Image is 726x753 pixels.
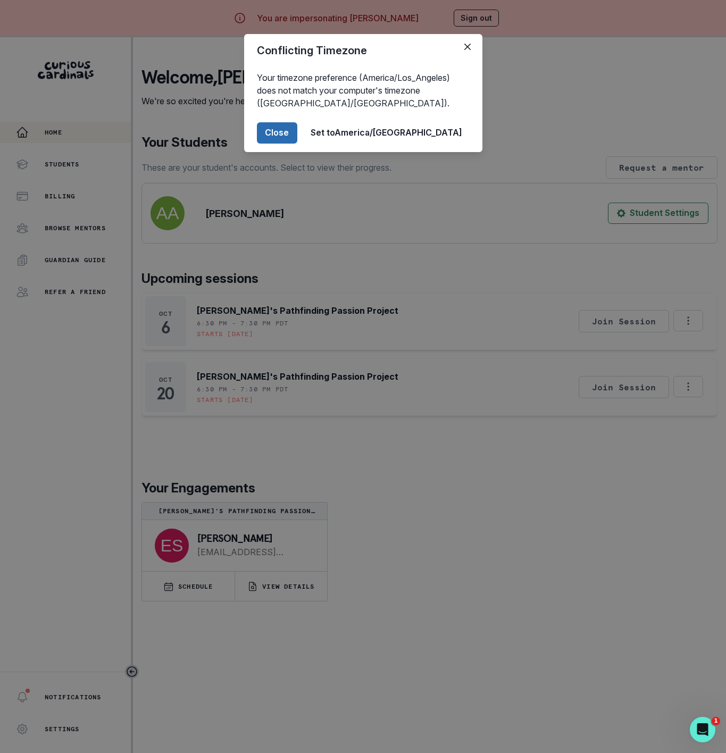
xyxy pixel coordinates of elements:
[304,122,470,144] button: Set toAmerica/[GEOGRAPHIC_DATA]
[257,122,297,144] button: Close
[712,717,720,725] span: 1
[244,67,482,114] div: Your timezone preference (America/Los_Angeles) does not match your computer's timezone ([GEOGRAPH...
[690,717,715,742] iframe: Intercom live chat
[244,34,482,67] header: Conflicting Timezone
[459,38,476,55] button: Close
